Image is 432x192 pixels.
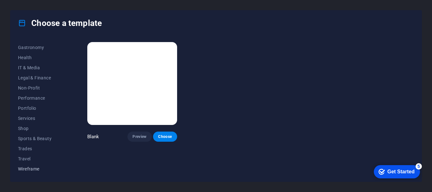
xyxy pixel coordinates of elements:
[18,63,59,73] button: IT & Media
[18,146,59,151] span: Trades
[18,154,59,164] button: Travel
[18,113,59,123] button: Services
[18,166,59,171] span: Wireframe
[18,126,59,131] span: Shop
[18,73,59,83] button: Legal & Finance
[18,123,59,133] button: Shop
[18,83,59,93] button: Non-Profit
[153,132,177,142] button: Choose
[87,133,99,140] p: Blank
[18,144,59,154] button: Trades
[87,42,177,125] img: Blank
[18,45,59,50] span: Gastronomy
[18,53,59,63] button: Health
[47,1,53,8] div: 5
[18,55,59,60] span: Health
[127,132,151,142] button: Preview
[133,134,146,139] span: Preview
[18,156,59,161] span: Travel
[18,103,59,113] button: Portfolio
[18,93,59,103] button: Performance
[18,75,59,80] span: Legal & Finance
[5,3,51,16] div: Get Started 5 items remaining, 0% complete
[18,136,59,141] span: Sports & Beauty
[18,133,59,144] button: Sports & Beauty
[18,65,59,70] span: IT & Media
[18,18,102,28] h4: Choose a template
[158,134,172,139] span: Choose
[18,116,59,121] span: Services
[18,85,59,90] span: Non-Profit
[18,106,59,111] span: Portfolio
[18,42,59,53] button: Gastronomy
[19,7,46,13] div: Get Started
[18,96,59,101] span: Performance
[18,164,59,174] button: Wireframe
